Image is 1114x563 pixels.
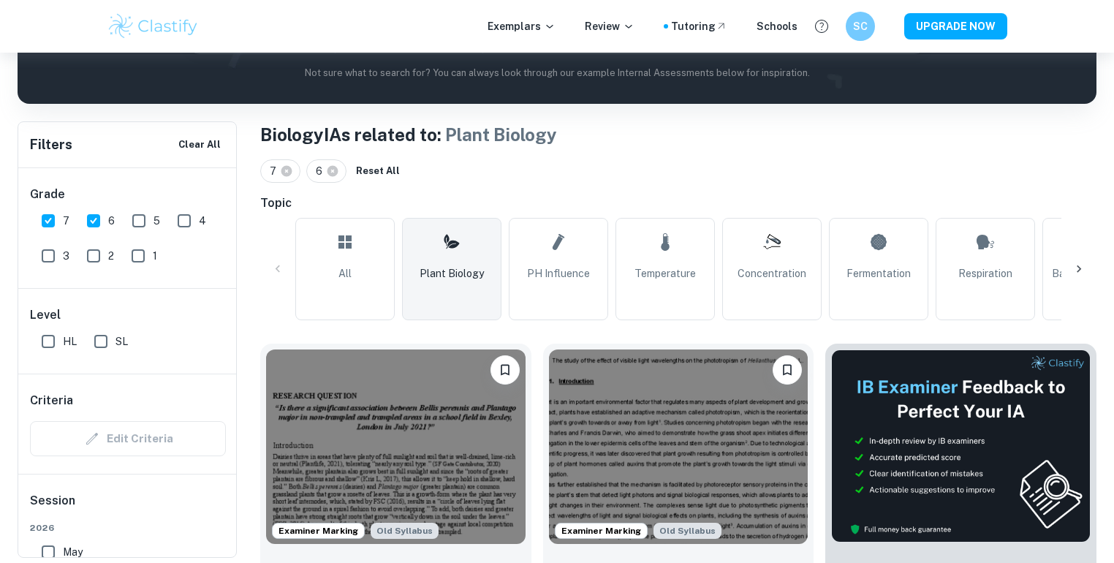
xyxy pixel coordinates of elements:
[108,248,114,264] span: 2
[653,523,721,539] span: Old Syllabus
[108,213,115,229] span: 6
[266,349,526,544] img: Biology IA example thumbnail: Is there a significant association betwe
[371,523,439,539] div: Starting from the May 2025 session, the Biology IA requirements have changed. It's OK to refer to...
[490,355,520,385] button: Bookmark
[527,265,590,281] span: pH Influence
[63,333,77,349] span: HL
[63,544,83,560] span: May
[549,349,808,544] img: Biology IA example thumbnail: The study of the effect of visible light
[273,524,364,537] span: Examiner Marking
[270,163,283,179] span: 7
[585,18,634,34] p: Review
[904,13,1007,39] button: UPGRADE NOW
[29,66,1085,80] p: Not sure what to search for? You can always look through our example Internal Assessments below f...
[107,12,200,41] img: Clastify logo
[738,265,806,281] span: Concentration
[653,523,721,539] div: Starting from the May 2025 session, the Biology IA requirements have changed. It's OK to refer to...
[63,213,69,229] span: 7
[757,18,797,34] a: Schools
[30,135,72,155] h6: Filters
[63,248,69,264] span: 3
[260,159,300,183] div: 7
[260,194,1096,212] h6: Topic
[445,124,557,145] span: Plant Biology
[846,265,911,281] span: Fermentation
[260,121,1096,148] h1: Biology IAs related to:
[316,163,329,179] span: 6
[338,265,352,281] span: All
[154,213,160,229] span: 5
[773,355,802,385] button: Bookmark
[852,18,869,34] h6: SC
[420,265,484,281] span: Plant Biology
[846,12,875,41] button: SC
[488,18,556,34] p: Exemplars
[831,349,1091,543] img: Thumbnail
[634,265,696,281] span: Temperature
[958,265,1012,281] span: Respiration
[175,134,224,156] button: Clear All
[371,523,439,539] span: Old Syllabus
[115,333,128,349] span: SL
[809,14,834,39] button: Help and Feedback
[671,18,727,34] a: Tutoring
[153,248,157,264] span: 1
[199,213,206,229] span: 4
[556,524,647,537] span: Examiner Marking
[30,521,226,534] span: 2026
[352,160,403,182] button: Reset All
[306,159,346,183] div: 6
[30,421,226,456] div: Criteria filters are unavailable when searching by topic
[30,492,226,521] h6: Session
[30,392,73,409] h6: Criteria
[30,186,226,203] h6: Grade
[30,306,226,324] h6: Level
